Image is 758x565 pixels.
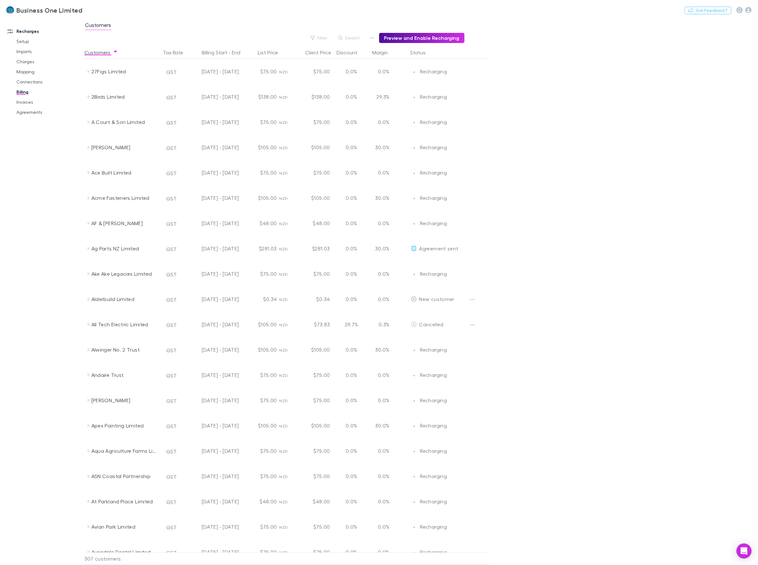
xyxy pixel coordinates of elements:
div: $75.00 [242,514,280,539]
div: [DATE] - [DATE] [187,109,239,135]
div: Margin [373,46,396,59]
div: $75.00 [295,539,333,565]
div: Alwinger No. 2 TrustGST[DATE] - [DATE]$105.00NZD$105.000.0%30.0%EditRechargingRecharging [84,337,492,362]
div: 0.0% [333,464,371,489]
button: GST [163,168,180,178]
img: Recharging [411,145,417,151]
div: Ake Ake Legacies Limited [91,261,158,286]
span: Recharging [420,524,447,530]
button: GST [163,118,180,128]
div: 2Birds LimitedGST[DATE] - [DATE]$138.00NZD$138.000.0%29.3%EditRechargingRecharging [84,84,492,109]
div: [DATE] - [DATE] [187,388,239,413]
div: $75.00 [242,261,280,286]
div: $75.00 [242,438,280,464]
span: NZD [280,550,288,555]
p: 29.3% [373,93,390,101]
img: Recharging [411,195,417,202]
button: GST [163,472,180,482]
span: Recharging [420,68,447,74]
div: Apex Painting Limited [91,413,158,438]
div: $105.00 [295,413,333,438]
h3: Business One Limited [16,6,82,14]
img: Recharging [411,94,417,101]
div: 2Birds Limited [91,84,158,109]
div: 27Figs LimitedGST[DATE] - [DATE]$75.00NZD$75.000.0%0.0%EditRechargingRecharging [84,59,492,84]
p: 0.0% [373,472,390,480]
button: GST [163,522,180,532]
div: [DATE] - [DATE] [187,514,239,539]
a: Agreements [10,107,89,117]
div: Ag Parts NZ Limited [91,236,158,261]
p: 30.0% [373,144,390,151]
button: GST [163,320,180,330]
span: NZD [280,424,288,428]
div: [DATE] - [DATE] [187,286,239,312]
div: [DATE] - [DATE] [187,59,239,84]
button: GST [163,143,180,153]
button: Status [410,46,434,59]
img: Recharging [411,423,417,429]
div: List Price [258,46,286,59]
a: Recharges [1,26,89,36]
div: 0.0% [333,135,371,160]
div: $75.00 [295,59,333,84]
div: Andaire TrustGST[DATE] - [DATE]$75.00NZD$75.000.0%0.0%EditRechargingRecharging [84,362,492,388]
span: Cancelled [419,321,444,327]
div: Avondale Dental LimitedGST[DATE] - [DATE]$75.00NZD$75.000.0%0.0%EditRechargingRecharging [84,539,492,565]
img: Recharging [411,524,417,531]
button: GST [163,497,180,507]
a: Imports [10,46,89,57]
p: 0.0% [373,295,390,303]
img: Recharging [411,398,417,404]
div: $48.00 [242,211,280,236]
div: [PERSON_NAME]GST[DATE] - [DATE]$105.00NZD$105.000.0%30.0%EditRechargingRecharging [84,135,492,160]
span: Recharging [420,372,447,378]
button: Got Feedback? [685,7,731,14]
div: $75.00 [242,464,280,489]
div: 0.0% [333,413,371,438]
div: Apex Painting LimitedGST[DATE] - [DATE]$105.00NZD$105.000.0%30.0%EditRechargingRecharging [84,413,492,438]
span: NZD [280,525,288,530]
button: GST [163,421,180,431]
button: Billing Start - End [202,46,248,59]
div: ASN Coastal Partnership [91,464,158,489]
div: [PERSON_NAME] [91,388,158,413]
div: $105.00 [242,185,280,211]
img: Recharging [411,347,417,353]
div: [DATE] - [DATE] [187,236,239,261]
div: $75.00 [295,464,333,489]
button: GST [163,371,180,381]
div: $105.00 [242,413,280,438]
div: $73.83 [295,312,333,337]
div: 0.0% [333,286,371,312]
p: 0.0% [373,68,390,75]
div: 0.0% [333,185,371,211]
div: All Tech Electric LimitedGST[DATE] - [DATE]$105.00NZD$73.8329.7%0.3%EditCancelled [84,312,492,337]
div: Avondale Dental Limited [91,539,158,565]
p: 0.0% [373,498,390,505]
p: 0.0% [373,396,390,404]
div: [DATE] - [DATE] [187,261,239,286]
span: NZD [280,70,288,74]
button: GST [163,446,180,457]
div: Ace Built LimitedGST[DATE] - [DATE]$75.00NZD$75.000.0%0.0%EditRechargingRecharging [84,160,492,185]
span: Customers [85,22,111,30]
div: 27Figs Limited [91,59,158,84]
div: Open Intercom Messenger [736,544,752,559]
div: 0.0% [333,438,371,464]
div: $0.34 [295,286,333,312]
span: Recharging [420,94,447,100]
div: $0.34 [242,286,280,312]
p: 0.0% [373,548,390,556]
div: [PERSON_NAME] [91,135,158,160]
div: Aqua Agriculture Farms LimitedGST[DATE] - [DATE]$75.00NZD$75.000.0%0.0%EditRechargingRecharging [84,438,492,464]
span: Recharging [420,397,447,403]
p: 30.0% [373,422,390,429]
button: Preview and Enable Recharging [379,33,465,43]
button: Client Price [305,46,339,59]
div: Alderbuild LimitedGST[DATE] - [DATE]$0.34NZD$0.340.0%0.0%EditNew customer [84,286,492,312]
span: Recharging [420,473,447,479]
div: $281.03 [295,236,333,261]
div: $281.03 [242,236,280,261]
p: 30.0% [373,194,390,202]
